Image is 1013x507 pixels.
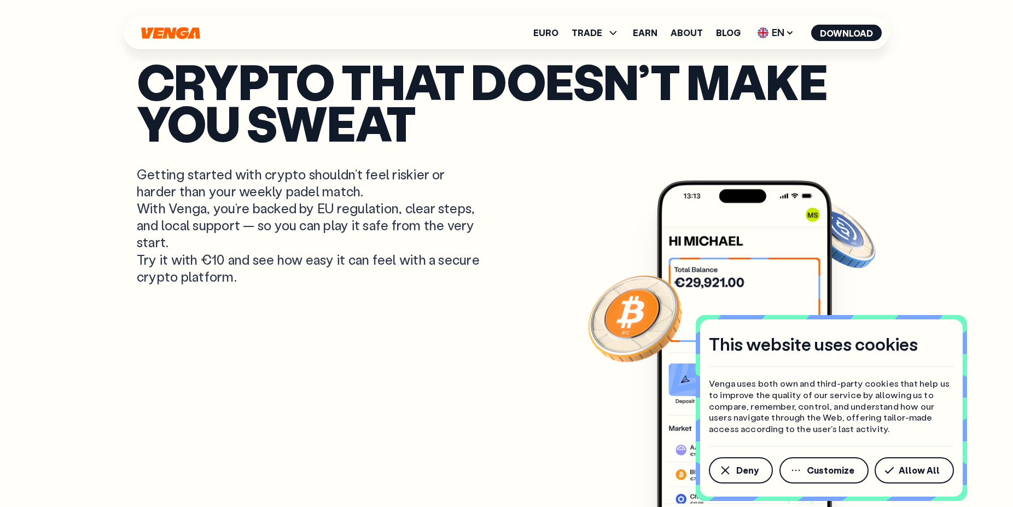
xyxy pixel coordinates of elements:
[572,26,620,39] span: TRADE
[709,378,954,435] p: Venga uses both own and third-party cookies that help us to improve the quality of our service by...
[709,457,773,483] button: Deny
[137,166,482,285] p: Getting started with crypto shouldn’t feel riskier or harder than your weekly padel match. With V...
[533,28,558,37] a: Euro
[671,28,703,37] a: About
[875,457,954,483] button: Allow All
[140,27,201,39] svg: Home
[799,195,878,273] img: USDC coin
[716,28,741,37] a: Blog
[572,28,602,37] span: TRADE
[586,269,684,367] img: Bitcoin
[736,466,759,475] span: Deny
[754,24,798,42] span: EN
[811,25,882,41] button: Download
[758,27,769,38] img: flag-uk
[779,457,869,483] button: Customize
[633,28,657,37] a: Earn
[709,333,918,356] h4: This website uses cookies
[899,466,940,475] span: Allow All
[807,466,854,475] span: Customize
[137,60,876,144] p: Crypto that doesn’t make you sweat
